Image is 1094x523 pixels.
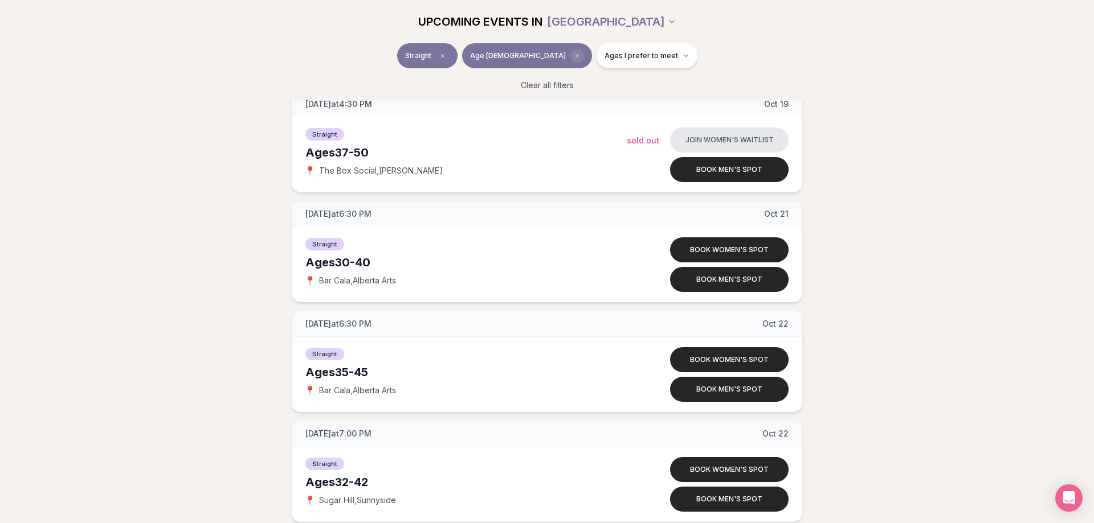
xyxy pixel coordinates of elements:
span: [DATE] at 4:30 PM [305,98,372,110]
span: Oct 19 [764,98,789,110]
span: UPCOMING EVENTS IN [418,14,542,30]
span: 📍 [305,166,315,175]
div: Ages 37-50 [305,145,627,160]
button: [GEOGRAPHIC_DATA] [547,9,676,34]
span: Straight [405,51,431,60]
button: Book women's spot [670,237,789,262]
span: Bar Cala , Alberta Arts [319,385,396,396]
span: Clear event type filter [436,49,450,63]
button: StraightClear event type filter [397,43,458,68]
span: Oct 22 [762,428,789,439]
span: Straight [305,348,344,360]
span: Oct 21 [764,208,789,220]
button: Book men's spot [670,377,789,402]
span: Sold Out [627,135,659,145]
button: Ages I prefer to meet [597,43,697,68]
span: The Box Social , [PERSON_NAME] [319,165,443,176]
button: Age [DEMOGRAPHIC_DATA]Clear age [462,43,592,68]
button: Book men's spot [670,487,789,512]
span: 📍 [305,496,315,505]
span: 📍 [305,386,315,395]
span: Straight [305,128,344,141]
span: Clear age [570,49,584,63]
span: Ages I prefer to meet [605,51,678,60]
div: Ages 35-45 [305,364,627,380]
button: Book men's spot [670,267,789,292]
span: [DATE] at 6:30 PM [305,208,372,220]
span: 📍 [305,276,315,285]
span: Age [DEMOGRAPHIC_DATA] [470,51,566,60]
button: Book women's spot [670,457,789,482]
span: [DATE] at 7:00 PM [305,428,372,439]
button: Clear all filters [514,73,581,98]
div: Ages 30-40 [305,254,627,270]
button: Book men's spot [670,157,789,182]
span: Straight [305,238,344,250]
button: Join women's waitlist [670,127,789,153]
span: Straight [305,458,344,470]
div: Ages 32-42 [305,474,627,490]
span: [DATE] at 6:30 PM [305,318,372,330]
span: Sugar Hill , Sunnyside [319,495,396,506]
span: Bar Cala , Alberta Arts [319,275,396,286]
div: Open Intercom Messenger [1055,484,1083,512]
button: Book women's spot [670,347,789,372]
span: Oct 22 [762,318,789,330]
